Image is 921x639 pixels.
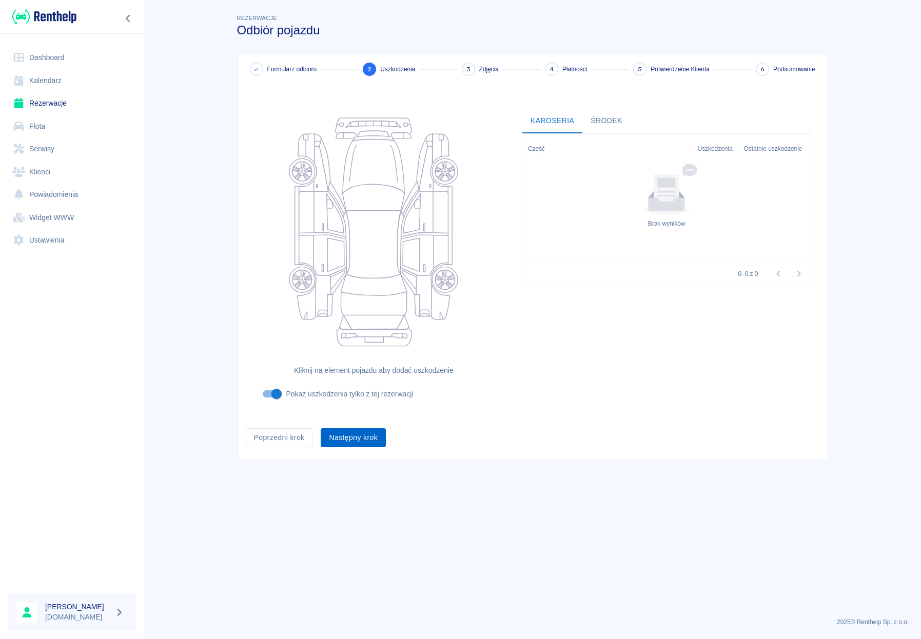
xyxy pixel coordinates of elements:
[697,134,732,163] div: Uszkodzenia
[466,64,471,75] span: 3
[522,109,582,133] button: Karoseria
[523,134,693,163] div: Część
[8,206,136,229] a: Widget WWW
[582,109,631,133] button: Środek
[8,161,136,184] a: Klienci
[8,46,136,69] a: Dashboard
[237,23,828,37] h3: Odbiór pojazdu
[562,65,587,74] span: Płatności
[8,115,136,138] a: Flota
[45,602,111,612] h6: [PERSON_NAME]
[8,137,136,161] a: Serwisy
[286,389,414,400] p: Pokaż uszkodzenia tylko z tej rezerwacji
[550,64,554,75] span: 4
[8,8,76,25] a: Renthelp logo
[380,65,415,74] span: Uszkodzenia
[45,612,111,623] p: [DOMAIN_NAME]
[8,229,136,252] a: Ustawienia
[648,219,685,228] div: Brak wyników
[8,92,136,115] a: Rezerwacje
[121,12,136,25] button: Zwiń nawigację
[738,134,810,163] div: Ostatnie uszkodzenie
[651,65,710,74] span: Potwierdzenie Klienta
[246,428,313,447] button: Poprzedni krok
[8,183,136,206] a: Powiadomienia
[12,8,76,25] img: Renthelp logo
[8,69,136,92] a: Kalendarz
[743,134,802,163] div: Ostatnie uszkodzenie
[237,15,277,21] span: Rezerwacje
[156,617,909,627] p: 2025 © Renthelp Sp. z o.o.
[773,65,815,74] span: Podsumowanie
[638,64,642,75] span: 5
[692,134,738,163] div: Uszkodzenia
[321,428,386,447] button: Następny krok
[368,64,371,75] span: 2
[738,269,758,278] p: 0–0 z 0
[528,134,545,163] div: Część
[760,64,764,75] span: 6
[254,365,494,376] h6: Kliknij na element pojazdu aby dodać uszkodzenie
[267,65,317,74] span: Formularz odbioru
[479,65,499,74] span: Zdjęcia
